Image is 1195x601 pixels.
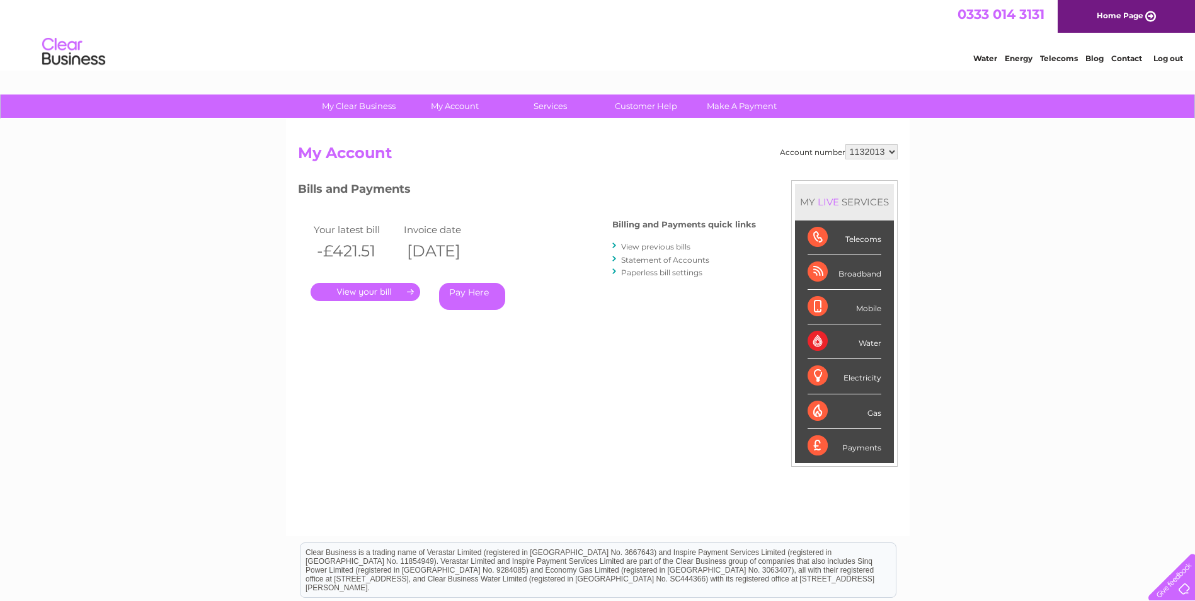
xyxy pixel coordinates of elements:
[780,144,898,159] div: Account number
[621,255,709,265] a: Statement of Accounts
[808,290,881,324] div: Mobile
[439,283,505,310] a: Pay Here
[973,54,997,63] a: Water
[311,283,420,301] a: .
[594,94,698,118] a: Customer Help
[815,196,842,208] div: LIVE
[808,359,881,394] div: Electricity
[1040,54,1078,63] a: Telecoms
[298,180,756,202] h3: Bills and Payments
[612,220,756,229] h4: Billing and Payments quick links
[808,324,881,359] div: Water
[300,7,896,61] div: Clear Business is a trading name of Verastar Limited (registered in [GEOGRAPHIC_DATA] No. 3667643...
[298,144,898,168] h2: My Account
[311,238,401,264] th: -£421.51
[1111,54,1142,63] a: Contact
[307,94,411,118] a: My Clear Business
[498,94,602,118] a: Services
[401,221,491,238] td: Invoice date
[690,94,794,118] a: Make A Payment
[808,220,881,255] div: Telecoms
[311,221,401,238] td: Your latest bill
[1005,54,1032,63] a: Energy
[958,6,1044,22] a: 0333 014 3131
[401,238,491,264] th: [DATE]
[621,268,702,277] a: Paperless bill settings
[621,242,690,251] a: View previous bills
[795,184,894,220] div: MY SERVICES
[808,255,881,290] div: Broadband
[403,94,506,118] a: My Account
[1085,54,1104,63] a: Blog
[1153,54,1183,63] a: Log out
[808,429,881,463] div: Payments
[42,33,106,71] img: logo.png
[808,394,881,429] div: Gas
